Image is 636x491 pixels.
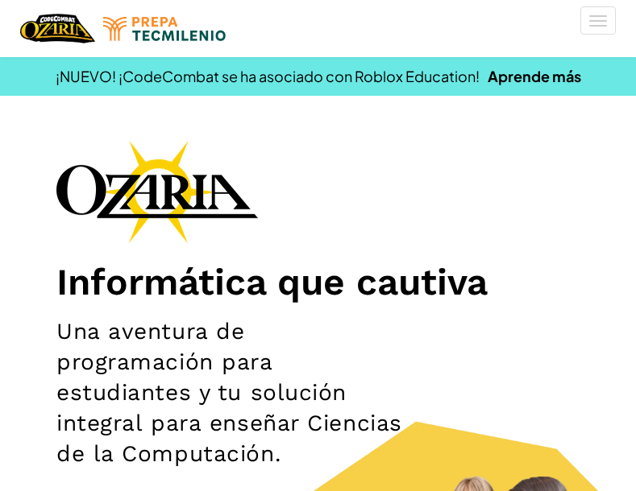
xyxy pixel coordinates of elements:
h2: Una aventura de programación para estudiantes y tu solución integral para enseñar Ciencias de la ... [56,316,407,469]
h1: Informática que cautiva [56,259,580,304]
a: Ozaria by CodeCombat logo [20,12,95,45]
img: Tecmilenio logo [103,17,226,41]
img: Ozaria branding logo [56,140,258,243]
a: Aprende más [488,67,581,85]
img: Home [20,12,95,45]
span: ¡NUEVO! ¡CodeCombat se ha asociado con Roblox Education! [56,67,480,85]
